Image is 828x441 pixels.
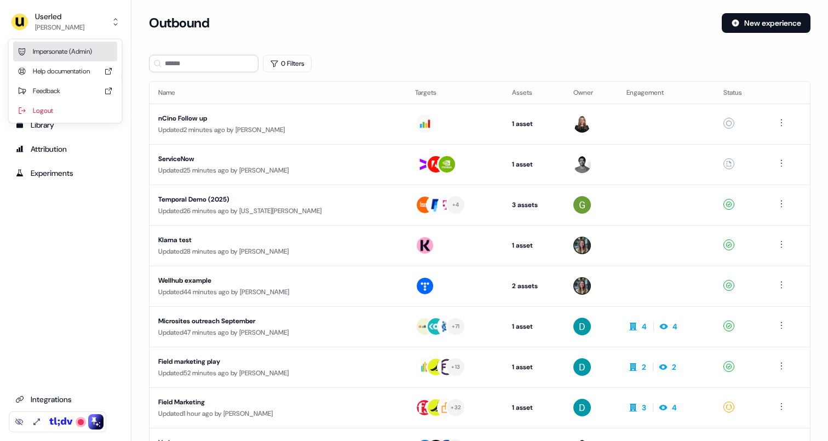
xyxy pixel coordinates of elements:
div: Feedback [13,81,117,101]
div: Userled [35,11,84,22]
div: Help documentation [13,61,117,81]
div: Impersonate (Admin) [13,42,117,61]
button: Userled[PERSON_NAME] [9,9,122,35]
div: Logout [13,101,117,121]
div: [PERSON_NAME] [35,22,84,33]
div: Userled[PERSON_NAME] [9,39,122,123]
